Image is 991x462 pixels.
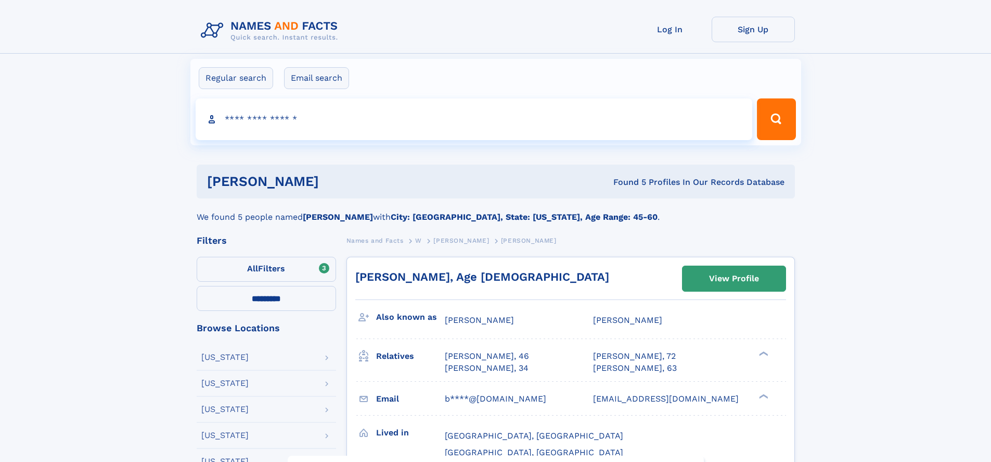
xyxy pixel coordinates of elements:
[709,267,759,291] div: View Profile
[445,351,529,362] a: [PERSON_NAME], 46
[433,237,489,244] span: [PERSON_NAME]
[445,431,623,441] span: [GEOGRAPHIC_DATA], [GEOGRAPHIC_DATA]
[445,363,529,374] a: [PERSON_NAME], 34
[346,234,404,247] a: Names and Facts
[756,351,769,357] div: ❯
[466,177,784,188] div: Found 5 Profiles In Our Records Database
[376,308,445,326] h3: Also known as
[593,363,677,374] a: [PERSON_NAME], 63
[201,405,249,414] div: [US_STATE]
[433,234,489,247] a: [PERSON_NAME]
[284,67,349,89] label: Email search
[376,347,445,365] h3: Relatives
[197,323,336,333] div: Browse Locations
[197,236,336,245] div: Filters
[501,237,557,244] span: [PERSON_NAME]
[376,390,445,408] h3: Email
[201,353,249,361] div: [US_STATE]
[593,394,739,404] span: [EMAIL_ADDRESS][DOMAIN_NAME]
[196,98,753,140] input: search input
[445,315,514,325] span: [PERSON_NAME]
[355,270,609,283] a: [PERSON_NAME], Age [DEMOGRAPHIC_DATA]
[201,431,249,440] div: [US_STATE]
[303,212,373,222] b: [PERSON_NAME]
[683,266,786,291] a: View Profile
[593,315,662,325] span: [PERSON_NAME]
[199,67,273,89] label: Regular search
[445,447,623,457] span: [GEOGRAPHIC_DATA], [GEOGRAPHIC_DATA]
[391,212,658,222] b: City: [GEOGRAPHIC_DATA], State: [US_STATE], Age Range: 45-60
[712,17,795,42] a: Sign Up
[197,257,336,282] label: Filters
[247,264,258,273] span: All
[415,237,422,244] span: W
[201,379,249,388] div: [US_STATE]
[207,175,466,188] h1: [PERSON_NAME]
[197,17,346,45] img: Logo Names and Facts
[593,351,676,362] a: [PERSON_NAME], 72
[756,393,769,399] div: ❯
[415,234,422,247] a: W
[197,198,795,223] div: We found 5 people named with .
[376,424,445,442] h3: Lived in
[628,17,712,42] a: Log In
[757,98,795,140] button: Search Button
